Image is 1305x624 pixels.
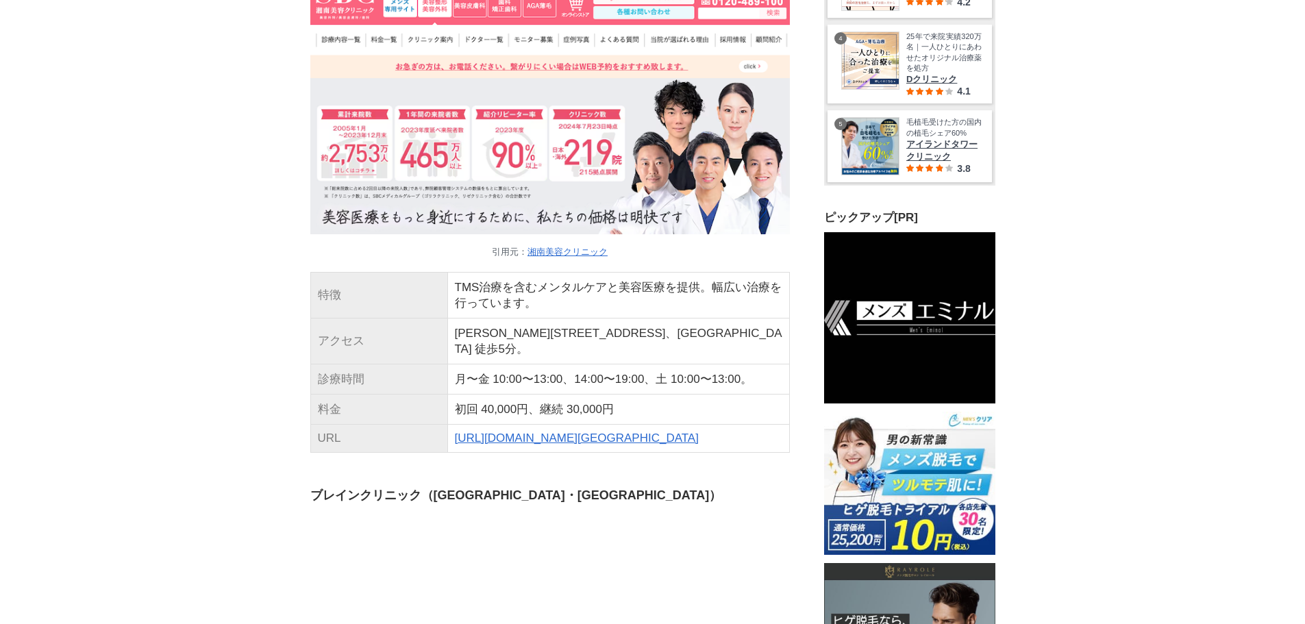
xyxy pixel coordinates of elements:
td: アクセス [310,318,447,364]
td: URL [310,424,447,452]
span: 3.8 [957,163,970,174]
td: 特徴 [310,272,447,318]
figcaption: 引用元： [310,246,790,258]
span: 4.1 [957,86,970,97]
img: Dクリニック [842,32,899,89]
span: 25年で来院実績320万名｜一人ひとりにあわせたオリジナル治療薬を処方 [906,32,982,74]
td: [PERSON_NAME][STREET_ADDRESS]、[GEOGRAPHIC_DATA] 徒歩5分。 [447,318,789,364]
span: アイランドタワークリニック [906,138,982,163]
span: Dクリニック [906,73,982,86]
a: [URL][DOMAIN_NAME][GEOGRAPHIC_DATA] [455,432,699,445]
a: アイランドタワークリニック 毛植毛受けた方の国内の植毛シェア60% アイランドタワークリニック 3.8 [841,117,982,175]
td: 料金 [310,394,447,424]
h3: ピックアップ[PR] [824,210,995,225]
img: アイランドタワークリニック [842,118,899,175]
td: 診療時間 [310,364,447,394]
img: メンズエミナル [824,232,995,403]
span: 毛植毛受けた方の国内の植毛シェア60% [906,117,982,138]
img: メンズクリア ヒゲ脱毛トライアル10円 [824,412,995,554]
strong: ブレインクリニック（[GEOGRAPHIC_DATA]・[GEOGRAPHIC_DATA]） [310,488,722,502]
td: 初回 40,000円、継続 30,000円 [447,394,789,424]
a: 湘南美容クリニック [527,247,608,257]
td: 月〜金 10:00〜13:00、14:00〜19:00、土 10:00〜13:00。 [447,364,789,394]
a: Dクリニック 25年で来院実績320万名｜一人ひとりにあわせたオリジナル治療薬を処方 Dクリニック 4.1 [841,32,982,97]
td: TMS治療を含むメンタルケアと美容医療を提供。幅広い治療を行っています。 [447,272,789,318]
